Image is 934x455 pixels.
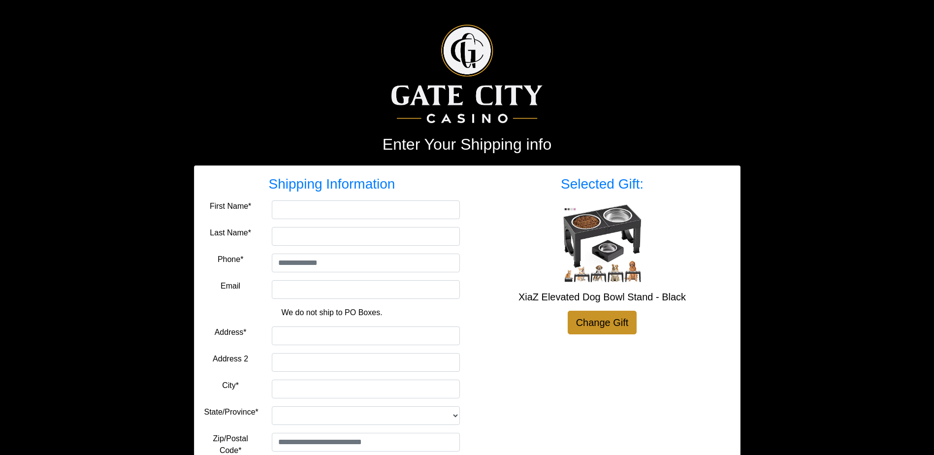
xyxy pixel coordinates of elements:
img: XiaZ Elevated Dog Bowl Stand - Black [563,204,642,283]
img: Logo [391,25,543,123]
label: Last Name* [210,227,251,239]
label: Email [221,280,240,292]
label: Phone* [218,254,244,265]
h2: Enter Your Shipping info [194,135,741,154]
label: Address 2 [213,353,248,365]
label: City* [222,380,239,391]
h3: Selected Gift: [475,176,730,193]
p: We do not ship to PO Boxes. [212,307,452,319]
h5: XiaZ Elevated Dog Bowl Stand - Black [475,291,730,303]
label: First Name* [210,200,251,212]
label: State/Province* [204,406,258,418]
a: Change Gift [568,311,637,334]
label: Address* [215,326,247,338]
h3: Shipping Information [204,176,460,193]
